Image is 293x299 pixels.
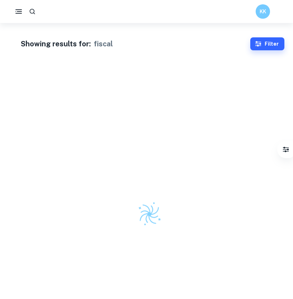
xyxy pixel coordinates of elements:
[94,38,113,49] h1: fiscal
[21,38,91,49] h1: Showing results for:
[279,142,293,157] button: Filter
[256,4,270,19] button: KK
[259,8,267,15] h6: KK
[250,37,284,50] button: Filter
[133,198,165,230] img: Clastify logo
